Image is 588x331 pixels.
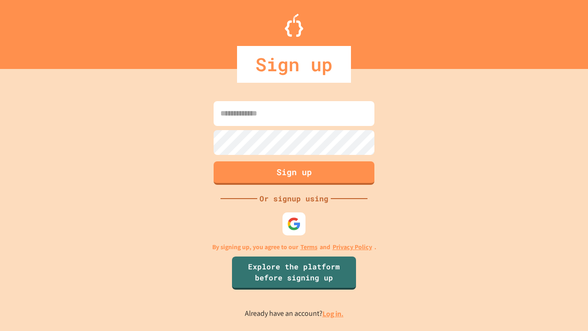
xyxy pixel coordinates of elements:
[333,242,372,252] a: Privacy Policy
[212,242,376,252] p: By signing up, you agree to our and .
[237,46,351,83] div: Sign up
[245,308,344,320] p: Already have an account?
[287,217,301,231] img: google-icon.svg
[232,257,356,290] a: Explore the platform before signing up
[322,309,344,319] a: Log in.
[300,242,317,252] a: Terms
[285,14,303,37] img: Logo.svg
[257,193,331,204] div: Or signup using
[214,161,374,185] button: Sign up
